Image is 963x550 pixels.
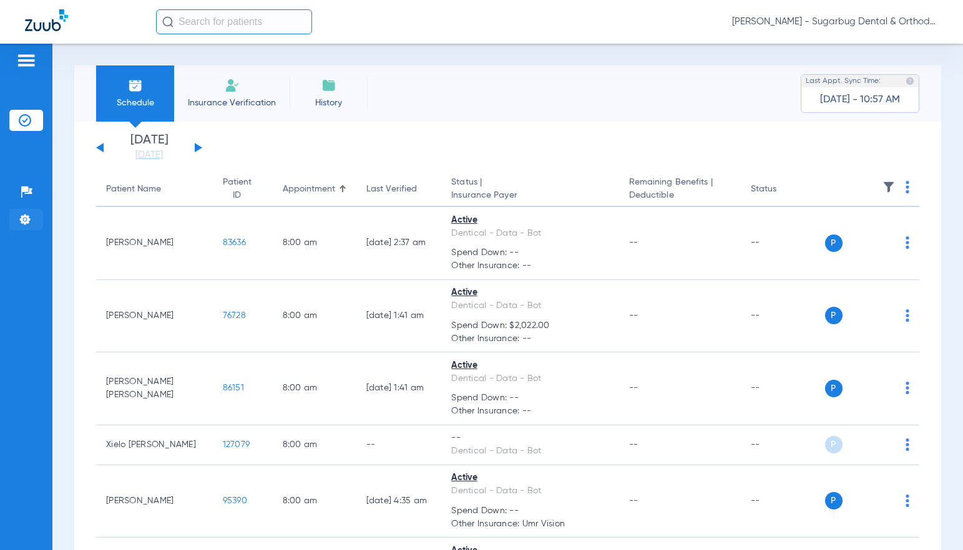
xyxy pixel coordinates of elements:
td: [PERSON_NAME] [96,280,213,353]
span: P [825,492,843,509]
td: -- [356,425,442,465]
span: 83636 [223,238,246,247]
span: Last Appt. Sync Time: [806,75,881,87]
span: History [299,97,358,109]
div: -- [451,432,609,445]
div: Patient ID [223,176,263,202]
img: group-dot-blue.svg [906,438,909,451]
td: -- [741,425,825,465]
td: -- [741,352,825,425]
td: [PERSON_NAME] [PERSON_NAME] [96,352,213,425]
span: -- [629,440,638,449]
img: Search Icon [162,16,174,27]
span: Other Insurance: -- [451,405,609,418]
span: -- [629,384,638,392]
span: 127079 [223,440,250,449]
td: 8:00 AM [273,207,356,280]
iframe: Chat Widget [901,490,963,550]
span: P [825,234,843,252]
span: [DATE] - 10:57 AM [820,94,900,106]
td: -- [741,465,825,538]
td: 8:00 AM [273,425,356,465]
img: group-dot-blue.svg [906,309,909,322]
span: Other Insurance: -- [451,332,609,345]
img: History [321,78,336,93]
div: Patient ID [223,176,252,202]
div: Appointment [283,183,346,196]
div: Last Verified [366,183,417,196]
span: Insurance Verification [183,97,280,109]
td: [PERSON_NAME] [96,465,213,538]
input: Search for patients [156,9,312,34]
img: Manual Insurance Verification [225,78,240,93]
img: Schedule [128,78,143,93]
img: last sync help info [906,77,914,85]
div: Patient Name [106,183,161,196]
div: Dentical - Data - Bot [451,227,609,240]
span: Spend Down: -- [451,392,609,405]
span: 95390 [223,496,247,505]
div: Active [451,286,609,299]
span: Spend Down: $2,022.00 [451,319,609,332]
span: 76728 [223,311,246,320]
td: -- [741,207,825,280]
div: Dentical - Data - Bot [451,372,609,385]
img: group-dot-blue.svg [906,382,909,394]
div: Active [451,214,609,227]
span: Insurance Payer [451,189,609,202]
td: [DATE] 2:37 AM [356,207,442,280]
span: 86151 [223,384,244,392]
span: Schedule [105,97,165,109]
div: Patient Name [106,183,203,196]
td: -- [741,280,825,353]
td: [DATE] 1:41 AM [356,280,442,353]
td: 8:00 AM [273,352,356,425]
img: hamburger-icon [16,53,36,68]
td: [DATE] 1:41 AM [356,352,442,425]
td: 8:00 AM [273,465,356,538]
span: -- [629,311,638,320]
img: group-dot-blue.svg [906,181,909,193]
span: Deductible [629,189,731,202]
img: Zuub Logo [25,9,68,31]
div: Dentical - Data - Bot [451,485,609,498]
td: [PERSON_NAME] [96,207,213,280]
span: Other Insurance: -- [451,259,609,273]
td: 8:00 AM [273,280,356,353]
span: Other Insurance: Umr Vision [451,518,609,531]
div: Appointment [283,183,335,196]
th: Remaining Benefits | [619,172,741,207]
span: [PERSON_NAME] - Sugarbug Dental & Orthodontics [732,16,938,28]
td: [DATE] 4:35 AM [356,465,442,538]
td: Xielo [PERSON_NAME] [96,425,213,465]
span: P [825,436,843,453]
span: Spend Down: -- [451,246,609,259]
div: Dentical - Data - Bot [451,445,609,458]
span: -- [629,496,638,505]
span: P [825,307,843,324]
span: -- [629,238,638,247]
span: P [825,380,843,397]
div: Active [451,359,609,372]
img: filter.svg [882,181,895,193]
th: Status [741,172,825,207]
div: Active [451,471,609,485]
span: Spend Down: -- [451,504,609,518]
a: [DATE] [112,149,187,162]
li: [DATE] [112,134,187,162]
img: group-dot-blue.svg [906,236,909,249]
div: Last Verified [366,183,432,196]
div: Dentical - Data - Bot [451,299,609,312]
th: Status | [441,172,618,207]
